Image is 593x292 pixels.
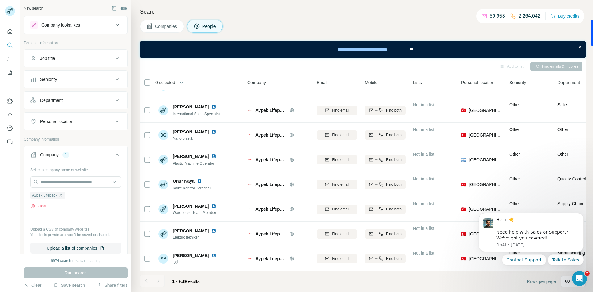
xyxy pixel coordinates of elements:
button: Seniority [24,72,127,87]
div: Select a company name or website [30,165,121,173]
span: Other [557,152,568,157]
span: results [172,279,200,284]
span: Elektrik tekniker [173,235,219,240]
span: Aypek Lifepack [255,181,286,188]
span: 🇹🇷 [461,132,466,138]
span: Aypek Lifepack [255,231,286,237]
div: Personal location [40,118,73,125]
span: Find email [332,108,349,113]
span: Find email [332,206,349,212]
span: Aypek Lifepack [32,193,57,198]
span: işçi [173,259,219,265]
span: Seniority [509,79,526,86]
span: Mobile [365,79,377,86]
button: Find email [317,155,357,164]
button: Find both [365,180,406,189]
span: Personal location [461,79,494,86]
iframe: Intercom live chat [572,271,587,286]
span: Plastic Machine Operator [173,161,214,166]
button: Find both [365,130,406,140]
span: Quality Control [557,176,586,181]
span: Sales [557,102,568,107]
button: Find both [365,205,406,214]
img: LinkedIn logo [211,253,216,258]
span: Lists [413,79,422,86]
p: Personal information [24,40,128,46]
span: Find both [386,231,402,237]
button: Dashboard [5,123,15,134]
span: Aypek Lifepack [255,107,286,113]
button: Upload a list of companies [30,243,121,254]
span: Not in a list [413,226,434,231]
span: 🇦🇷 [461,157,466,163]
span: [GEOGRAPHIC_DATA] [469,206,502,212]
span: [GEOGRAPHIC_DATA] [469,107,502,113]
span: 🇹🇷 [461,206,466,212]
span: Company [247,79,266,86]
span: [GEOGRAPHIC_DATA] [469,256,502,262]
img: LinkedIn logo [211,228,216,233]
span: Find email [332,132,349,138]
p: 2,264,042 [519,12,540,20]
img: Logo of Aypek Lifepack [247,231,252,236]
div: Company lookalikes [41,22,80,28]
button: Find both [365,229,406,239]
span: of [181,279,184,284]
img: Avatar [158,204,168,214]
div: Seniority [40,76,57,83]
p: Your list is private and won't be saved or shared. [30,232,121,238]
p: Company information [24,137,128,142]
span: Nano plastik [173,136,219,141]
span: Other [557,127,568,132]
span: 9 [184,279,187,284]
button: Personal location [24,114,127,129]
button: Search [5,40,15,51]
span: 🇹🇷 [461,231,466,237]
span: 0 selected [155,79,175,86]
span: Kalite Kontrol Personeli [173,186,211,190]
button: Clear [24,282,41,288]
span: Other [509,201,520,206]
img: Logo of Aypek Lifepack [247,133,252,138]
button: Job title [24,51,127,66]
span: Find both [386,132,402,138]
span: Supply Chain [557,201,583,206]
span: [PERSON_NAME] [173,104,209,110]
h4: Search [140,7,586,16]
span: Aypek Lifepack [255,132,286,138]
div: 9974 search results remaining [51,258,101,264]
button: Find email [317,130,357,140]
span: [PERSON_NAME] [173,203,209,209]
span: Find email [332,231,349,237]
span: Aypek Lifepack [255,206,286,212]
button: Share filters [97,282,128,288]
span: [PERSON_NAME] [173,153,209,159]
span: Warehouse Team Member [173,210,219,215]
button: Feedback [5,136,15,147]
button: Find email [317,106,357,115]
button: Find email [317,180,357,189]
img: Logo of Aypek Lifepack [247,256,252,261]
div: Department [40,97,63,104]
span: Other [509,152,520,157]
img: Logo of Aypek Lifepack [247,157,252,162]
button: Find email [317,229,357,239]
button: Find email [317,254,357,263]
button: Find both [365,254,406,263]
button: Use Surfe API [5,109,15,120]
span: Onur Kaya [173,178,195,184]
span: [GEOGRAPHIC_DATA] [469,132,502,138]
div: 1 [62,152,69,158]
button: My lists [5,67,15,78]
button: Company1 [24,147,127,165]
p: Upload a CSV of company websites. [30,226,121,232]
button: Find both [365,155,406,164]
span: Find both [386,256,402,261]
